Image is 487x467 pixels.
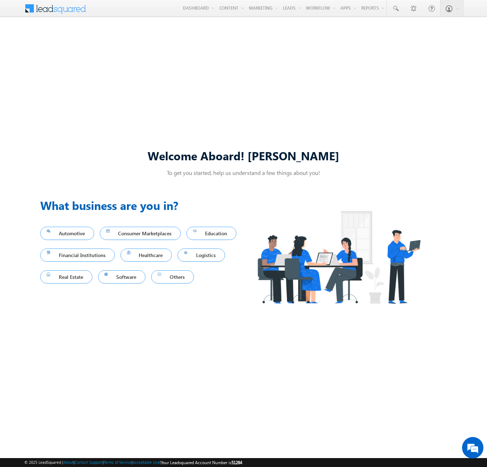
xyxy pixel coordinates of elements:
a: Terms of Service [104,460,132,465]
span: Logistics [184,250,219,260]
span: Real Estate [47,272,86,282]
a: Contact Support [75,460,103,465]
img: Industry.png [243,197,434,318]
span: Your Leadsquared Account Number is [161,460,242,465]
h3: What business are you in? [40,197,243,214]
span: Consumer Marketplaces [106,229,175,238]
span: Software [104,272,139,282]
span: Others [158,272,188,282]
span: Automotive [47,229,88,238]
span: 51284 [231,460,242,465]
a: Acceptable Use [133,460,160,465]
span: Financial Institutions [47,250,108,260]
span: © 2025 LeadSquared | | | | | [24,459,242,466]
p: To get you started, help us understand a few things about you! [40,169,447,176]
span: Education [193,229,230,238]
div: Welcome Aboard! [PERSON_NAME] [40,148,447,163]
span: Healthcare [127,250,166,260]
a: About [63,460,73,465]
